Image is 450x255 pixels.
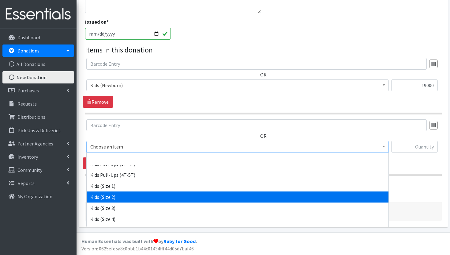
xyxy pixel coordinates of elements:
img: HumanEssentials [2,4,74,25]
p: Requests [17,101,37,107]
li: Kids (Size 2) [87,191,388,203]
input: Quantity [391,79,438,91]
a: All Donations [2,58,74,70]
a: Dashboard [2,31,74,44]
a: Community [2,164,74,176]
a: Remove [83,157,113,169]
label: OR [260,71,267,78]
span: Version: 0625efe5a8c0bbb1b44c01434fff44d05d7baf46 [81,245,194,252]
span: Kids (Newborn) [90,81,385,90]
li: Kids (Size 3) [87,203,388,214]
legend: Items in this donation [85,44,442,56]
a: Pick Ups & Deliveries [2,124,74,137]
a: Distributions [2,111,74,123]
span: Kids (Newborn) [86,79,389,91]
a: Reports [2,177,74,189]
p: Reports [17,180,35,186]
a: Inventory [2,151,74,163]
input: Barcode Entry [86,58,427,70]
p: Dashboard [17,34,40,41]
span: Choose an item [90,142,385,151]
p: Community [17,167,42,173]
abbr: required [107,19,109,25]
label: Issued on [85,18,109,25]
label: OR [260,132,267,140]
p: Distributions [17,114,45,120]
a: Ruby for Good [163,238,196,244]
input: Quantity [391,141,438,153]
span: Choose an item [86,141,389,153]
a: Requests [2,98,74,110]
p: Partner Agencies [17,141,53,147]
li: Kids Pull-Ups (4T-5T) [87,169,388,180]
li: Kids (Size 5) [87,225,388,236]
p: Purchases [17,87,39,94]
a: My Organization [2,190,74,203]
a: Donations [2,44,74,57]
a: Remove [83,96,113,108]
a: New Donation [2,71,74,83]
p: Donations [17,48,39,54]
input: Barcode Entry [86,119,427,131]
strong: Human Essentials was built with by . [81,238,197,244]
li: Kids (Size 1) [87,180,388,191]
p: Inventory [17,154,38,160]
p: My Organization [17,193,52,199]
a: Partner Agencies [2,137,74,150]
p: Pick Ups & Deliveries [17,127,61,133]
li: Kids (Size 4) [87,214,388,225]
a: Purchases [2,84,74,97]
